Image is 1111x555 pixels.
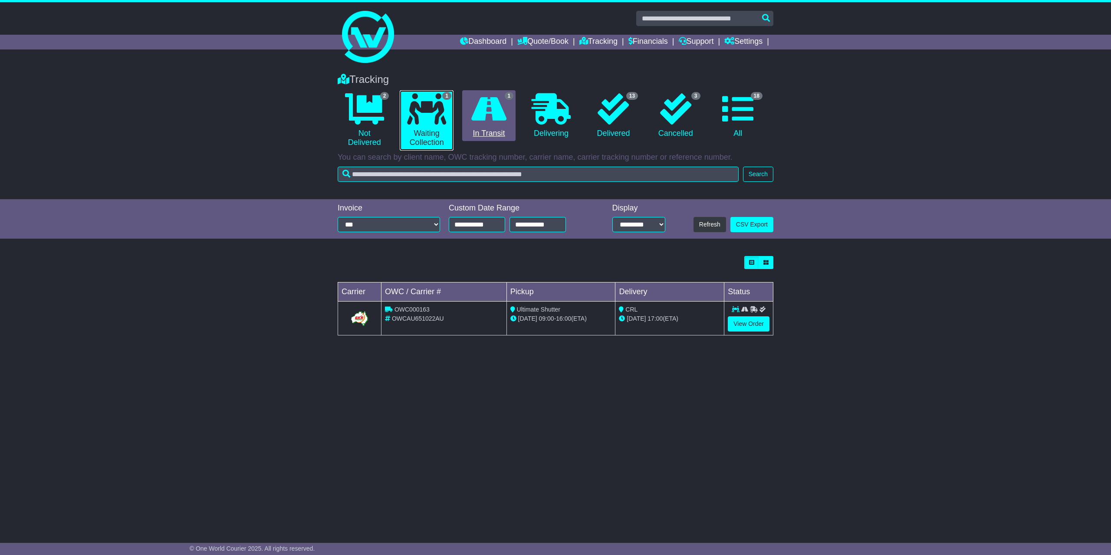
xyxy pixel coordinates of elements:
[449,204,588,213] div: Custom Date Range
[730,217,773,232] a: CSV Export
[462,90,516,141] a: 1 In Transit
[628,35,668,49] a: Financials
[338,153,773,162] p: You can search by client name, OWC tracking number, carrier name, carrier tracking number or refe...
[392,315,444,322] span: OWCAU651022AU
[338,204,440,213] div: Invoice
[648,315,663,322] span: 17:00
[649,90,702,141] a: 3 Cancelled
[442,92,451,100] span: 1
[579,35,618,49] a: Tracking
[728,316,769,332] a: View Order
[338,282,381,302] td: Carrier
[400,90,453,151] a: 1 Waiting Collection
[380,92,389,100] span: 2
[556,315,571,322] span: 16:00
[338,90,391,151] a: 2 Not Delivered
[619,314,720,323] div: (ETA)
[505,92,514,100] span: 1
[333,73,778,86] div: Tracking
[349,310,369,327] img: GetCarrierServiceLogo
[627,315,646,322] span: [DATE]
[743,167,773,182] button: Search
[510,314,612,323] div: - (ETA)
[190,545,315,552] span: © One World Courier 2025. All rights reserved.
[539,315,554,322] span: 09:00
[694,217,726,232] button: Refresh
[724,35,763,49] a: Settings
[751,92,763,100] span: 18
[679,35,714,49] a: Support
[524,90,578,141] a: Delivering
[460,35,506,49] a: Dashboard
[626,92,638,100] span: 13
[587,90,640,141] a: 13 Delivered
[381,282,507,302] td: OWC / Carrier #
[506,282,615,302] td: Pickup
[615,282,724,302] td: Delivery
[517,35,569,49] a: Quote/Book
[691,92,700,100] span: 3
[625,306,638,313] span: CRL
[394,306,430,313] span: OWC000163
[518,315,537,322] span: [DATE]
[711,90,765,141] a: 18 All
[724,282,773,302] td: Status
[517,306,560,313] span: Ultimate Shutter
[612,204,665,213] div: Display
